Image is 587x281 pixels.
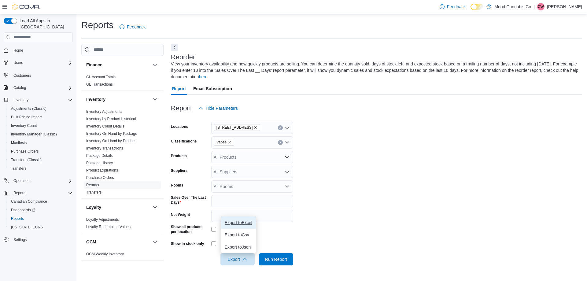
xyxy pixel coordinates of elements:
[171,139,197,144] label: Classifications
[151,204,159,211] button: Loyalty
[151,238,159,246] button: OCM
[86,62,150,68] button: Finance
[171,224,209,234] label: Show all products per location
[6,113,75,121] button: Bulk Pricing Import
[13,48,23,53] span: Home
[86,109,122,114] span: Inventory Adjustments
[86,225,131,229] a: Loyalty Redemption Values
[9,131,59,138] a: Inventory Manager (Classic)
[225,220,252,225] span: Export to Excel
[221,241,256,253] button: Export toJson
[199,74,208,79] a: here
[6,139,75,147] button: Manifests
[9,165,73,172] span: Transfers
[86,224,131,229] span: Loyalty Redemption Values
[11,132,57,137] span: Inventory Manager (Classic)
[11,216,24,221] span: Reports
[86,168,118,172] a: Product Expirations
[86,161,113,165] a: Package History
[13,60,23,65] span: Users
[86,139,135,143] a: Inventory On Hand by Product
[13,178,31,183] span: Operations
[9,198,50,205] a: Canadian Compliance
[86,82,113,87] a: GL Transactions
[1,189,75,197] button: Reports
[11,157,42,162] span: Transfers (Classic)
[172,83,186,95] span: Report
[196,102,240,114] button: Hide Parameters
[81,216,164,233] div: Loyalty
[220,253,255,265] button: Export
[171,105,191,112] h3: Report
[533,3,535,10] p: |
[12,4,40,10] img: Cova
[11,96,31,104] button: Inventory
[11,84,73,91] span: Catalog
[13,73,31,78] span: Customers
[278,140,283,145] button: Clear input
[214,139,234,146] span: Vapes
[225,232,252,237] span: Export to Csv
[11,177,34,184] button: Operations
[11,96,73,104] span: Inventory
[278,125,283,130] button: Clear input
[86,190,102,195] span: Transfers
[11,189,73,197] span: Reports
[13,190,26,195] span: Reports
[9,122,39,129] a: Inventory Count
[9,113,73,121] span: Bulk Pricing Import
[86,168,118,173] span: Product Expirations
[86,161,113,165] span: Package History
[11,59,73,66] span: Users
[9,215,73,222] span: Reports
[6,197,75,206] button: Canadian Compliance
[4,43,73,260] nav: Complex example
[86,190,102,194] a: Transfers
[1,58,75,67] button: Users
[86,239,150,245] button: OCM
[86,153,113,158] a: Package Details
[171,195,209,205] label: Sales Over The Last Days
[9,139,73,146] span: Manifests
[9,156,44,164] a: Transfers (Classic)
[86,124,124,128] a: Inventory Count Details
[11,106,46,111] span: Adjustments (Classic)
[86,217,119,222] a: Loyalty Adjustments
[216,139,227,145] span: Vapes
[86,239,96,245] h3: OCM
[6,104,75,113] button: Adjustments (Classic)
[86,131,137,136] a: Inventory On Hand by Package
[86,124,124,129] span: Inventory Count Details
[285,184,290,189] button: Open list of options
[11,225,43,230] span: [US_STATE] CCRS
[9,139,29,146] a: Manifests
[11,123,37,128] span: Inventory Count
[171,212,190,217] label: Net Weight
[6,130,75,139] button: Inventory Manager (Classic)
[9,105,73,112] span: Adjustments (Classic)
[11,72,34,79] a: Customers
[11,166,26,171] span: Transfers
[216,124,253,131] span: [STREET_ADDRESS]
[86,75,116,79] a: GL Account Totals
[86,139,135,143] span: Inventory On Hand by Product
[1,71,75,79] button: Customers
[11,59,25,66] button: Users
[285,125,290,130] button: Open list of options
[81,108,164,198] div: Inventory
[228,140,231,144] button: Remove Vapes from selection in this group
[6,121,75,130] button: Inventory Count
[225,245,252,250] span: Export to Json
[11,47,26,54] a: Home
[86,116,136,121] span: Inventory by Product Historical
[9,165,29,172] a: Transfers
[6,223,75,231] button: [US_STATE] CCRS
[265,256,287,262] span: Run Report
[11,149,39,154] span: Purchase Orders
[1,176,75,185] button: Operations
[6,156,75,164] button: Transfers (Classic)
[11,177,73,184] span: Operations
